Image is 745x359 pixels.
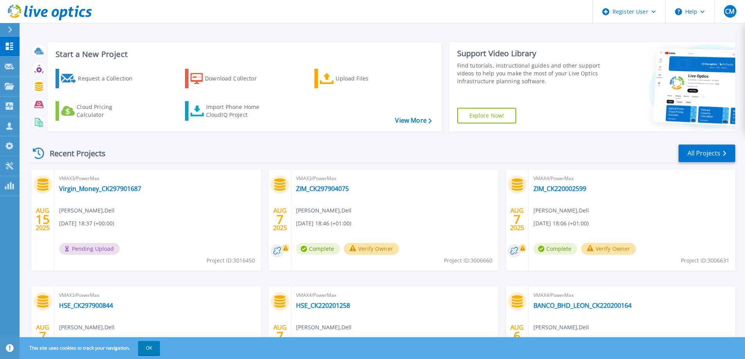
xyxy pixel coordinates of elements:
[344,243,399,255] button: Verify Owner
[457,108,517,123] a: Explore Now!
[533,291,731,300] span: VMAX4/PowerMax
[510,322,524,350] div: AUG 2025
[533,302,632,309] a: BANCO_BHD_LEON_CK220200164
[59,206,115,215] span: [PERSON_NAME] , Dell
[457,48,603,59] div: Support Video Library
[395,117,431,124] a: View More
[35,322,50,350] div: AUG 2025
[276,216,284,223] span: 7
[533,219,589,228] span: [DATE] 18:06 (+01:00)
[22,341,160,355] span: This site uses cookies to track your navigation.
[681,256,729,265] span: Project ID: 3006631
[59,302,113,309] a: HSE_CK297900844
[30,144,116,163] div: Recent Projects
[296,185,349,193] a: ZIM_CK297904075
[138,341,160,355] button: OK
[185,69,272,88] a: Download Collector
[59,291,256,300] span: VMAX3/PowerMax
[513,333,521,339] span: 6
[59,174,256,183] span: VMAX3/PowerMax
[533,243,577,255] span: Complete
[533,174,731,183] span: VMAX4/PowerMax
[296,336,351,345] span: [DATE] 17:37 (+01:00)
[36,216,50,223] span: 15
[206,256,255,265] span: Project ID: 3016450
[336,71,398,86] div: Upload Files
[296,219,351,228] span: [DATE] 18:46 (+01:00)
[35,205,50,234] div: AUG 2025
[533,323,589,332] span: [PERSON_NAME] , Dell
[56,69,143,88] a: Request a Collection
[296,323,352,332] span: [PERSON_NAME] , Dell
[444,256,492,265] span: Project ID: 3006660
[581,243,636,255] button: Verify Owner
[296,291,493,300] span: VMAX4/PowerMax
[273,322,287,350] div: AUG 2025
[273,205,287,234] div: AUG 2025
[679,145,735,162] a: All Projects
[206,103,267,119] div: Import Phone Home CloudIQ Project
[276,333,284,339] span: 7
[296,206,352,215] span: [PERSON_NAME] , Dell
[725,8,734,14] span: CM
[77,103,139,119] div: Cloud Pricing Calculator
[56,50,431,59] h3: Start a New Project
[59,336,114,345] span: [DATE] 18:01 (+01:00)
[296,302,350,309] a: HSE_CK220201258
[59,323,115,332] span: [PERSON_NAME] , Dell
[533,185,586,193] a: ZIM_CK220002599
[457,62,603,85] div: Find tutorials, instructional guides and other support videos to help you make the most of your L...
[39,333,46,339] span: 7
[533,336,589,345] span: [DATE] 16:37 (+01:00)
[510,205,524,234] div: AUG 2025
[59,185,141,193] a: Virgin_Money_CK297901687
[205,71,267,86] div: Download Collector
[296,174,493,183] span: VMAX3/PowerMax
[78,71,140,86] div: Request a Collection
[296,243,340,255] span: Complete
[314,69,402,88] a: Upload Files
[513,216,521,223] span: 7
[59,243,120,255] span: Pending Upload
[56,101,143,121] a: Cloud Pricing Calculator
[533,206,589,215] span: [PERSON_NAME] , Dell
[59,219,114,228] span: [DATE] 18:37 (+00:00)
